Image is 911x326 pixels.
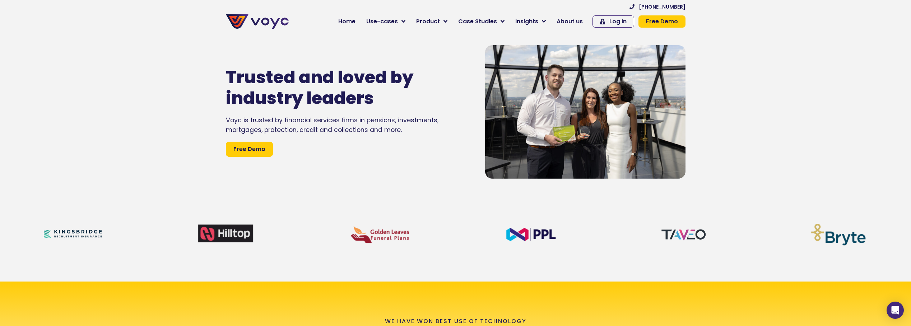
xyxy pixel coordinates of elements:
span: Use-cases [366,17,398,26]
div: Open Intercom Messenger [887,302,904,319]
a: Log In [592,15,634,28]
img: golden-leaves-logo [349,222,410,247]
img: taveo (6) [656,222,717,246]
a: [PHONE_NUMBER] [629,4,685,9]
img: voyc-full-logo [226,14,289,29]
span: Case Studies [458,17,497,26]
span: Home [338,17,355,26]
img: Kingsbridgenew [43,222,104,248]
span: Insights [515,17,538,26]
a: Case Studies [453,14,510,29]
a: Use-cases [361,14,411,29]
div: Voyc is trusted by financial services firms in pensions, investments, mortgages, protection, cred... [226,115,464,134]
a: Free Demo [638,15,685,28]
span: Log In [609,19,627,24]
a: About us [551,14,588,29]
img: hilltopnew [196,222,257,247]
a: Insights [510,14,551,29]
p: We Have won Best Use of Technology [385,318,526,325]
span: About us [557,17,583,26]
a: Product [411,14,453,29]
img: PPL [503,222,564,247]
span: Free Demo [646,19,678,24]
h1: Trusted and loved by industry leaders [226,67,442,108]
img: brytev2 [809,222,870,246]
a: Free Demo [226,142,273,157]
a: Home [333,14,361,29]
span: Free Demo [233,145,265,153]
span: Product [416,17,440,26]
span: [PHONE_NUMBER] [639,4,685,9]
